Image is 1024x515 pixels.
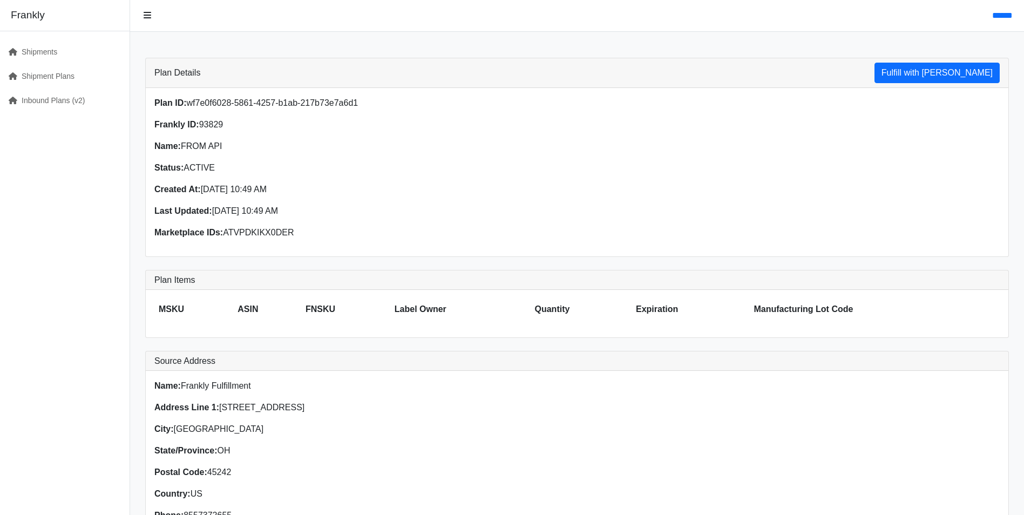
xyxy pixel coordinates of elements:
strong: Name: [154,141,181,151]
p: [DATE] 10:49 AM [154,205,571,218]
h3: Source Address [154,356,1000,366]
p: [STREET_ADDRESS] [154,401,571,414]
strong: State/Province: [154,446,217,455]
p: FROM API [154,140,571,153]
h3: Plan Items [154,275,1000,285]
p: 45242 [154,466,571,479]
strong: Address Line 1: [154,403,219,412]
strong: Name: [154,381,181,390]
h3: Plan Details [154,67,200,78]
strong: Status: [154,163,184,172]
strong: City: [154,424,174,433]
strong: Country: [154,489,191,498]
p: [DATE] 10:49 AM [154,183,571,196]
button: Fulfill with [PERSON_NAME] [874,63,1000,83]
p: ACTIVE [154,161,571,174]
strong: Marketplace IDs: [154,228,223,237]
p: 93829 [154,118,571,131]
strong: Created At: [154,185,201,194]
th: FNSKU [301,299,390,320]
th: MSKU [154,299,233,320]
strong: Postal Code: [154,467,207,477]
strong: Frankly ID: [154,120,199,129]
th: Expiration [632,299,749,320]
strong: Last Updated: [154,206,212,215]
p: Frankly Fulfillment [154,380,571,392]
th: Manufacturing Lot Code [749,299,1000,320]
p: wf7e0f6028-5861-4257-b1ab-217b73e7a6d1 [154,97,571,110]
strong: Plan ID: [154,98,187,107]
p: ATVPDKIKX0DER [154,226,571,239]
th: Label Owner [390,299,531,320]
th: ASIN [233,299,301,320]
p: US [154,487,571,500]
th: Quantity [530,299,632,320]
p: [GEOGRAPHIC_DATA] [154,423,571,436]
p: OH [154,444,571,457]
